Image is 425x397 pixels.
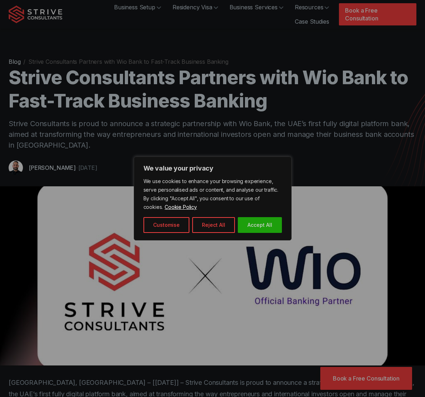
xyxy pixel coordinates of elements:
[143,177,282,211] p: We use cookies to enhance your browsing experience, serve personalised ads or content, and analys...
[143,217,189,233] button: Customise
[192,217,235,233] button: Reject All
[238,217,282,233] button: Accept All
[143,164,282,173] p: We value your privacy
[164,204,197,210] a: Cookie Policy
[134,157,292,240] div: We value your privacy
